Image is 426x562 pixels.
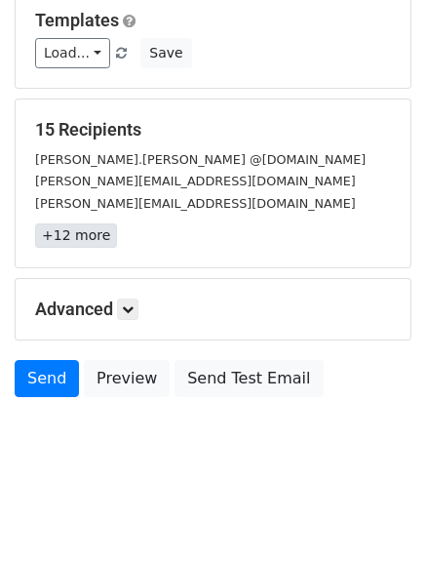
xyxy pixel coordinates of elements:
[35,174,356,188] small: [PERSON_NAME][EMAIL_ADDRESS][DOMAIN_NAME]
[329,468,426,562] iframe: Chat Widget
[35,299,391,320] h5: Advanced
[140,38,191,68] button: Save
[35,119,391,140] h5: 15 Recipients
[35,10,119,30] a: Templates
[15,360,79,397] a: Send
[35,152,366,167] small: [PERSON_NAME].[PERSON_NAME] @[DOMAIN_NAME]
[174,360,323,397] a: Send Test Email
[35,223,117,248] a: +12 more
[35,196,356,211] small: [PERSON_NAME][EMAIL_ADDRESS][DOMAIN_NAME]
[84,360,170,397] a: Preview
[35,38,110,68] a: Load...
